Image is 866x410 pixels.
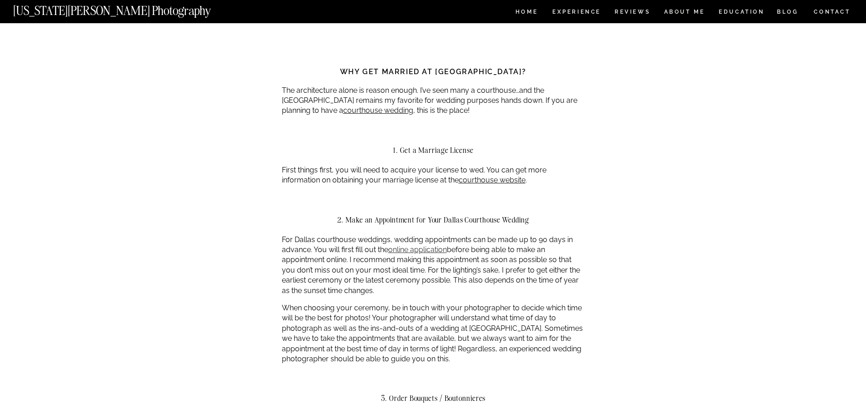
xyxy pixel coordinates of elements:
a: online application [388,245,447,254]
h2: 2. Make an Appointment for Your Dallas Courthouse Wedding [282,216,585,224]
a: CONTACT [813,7,851,17]
p: The architecture alone is reason enough. I’ve seen many a courthouse…and the [GEOGRAPHIC_DATA] re... [282,86,585,116]
h2: 3. Order Bouquets / Boutonnieres [282,394,585,402]
a: HOME [514,9,540,17]
a: courthouse wedding [343,106,413,115]
a: EDUCATION [718,9,766,17]
a: ABOUT ME [664,9,705,17]
a: BLOG [777,9,799,17]
p: When choosing your ceremony, be in touch with your photographer to decide which time will be the ... [282,303,585,364]
a: [US_STATE][PERSON_NAME] Photography [13,5,241,12]
p: First things first, you will need to acquire your license to wed. You can get more information on... [282,165,585,186]
p: For Dallas courthouse weddings, wedding appointments can be made up to 90 days in advance. You wi... [282,235,585,296]
a: courthouse website [459,176,526,184]
strong: Why get married at [GEOGRAPHIC_DATA]? [340,67,526,76]
h2: 1. Get a Marriage License [282,146,585,154]
a: REVIEWS [615,9,649,17]
a: Experience [552,9,600,17]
